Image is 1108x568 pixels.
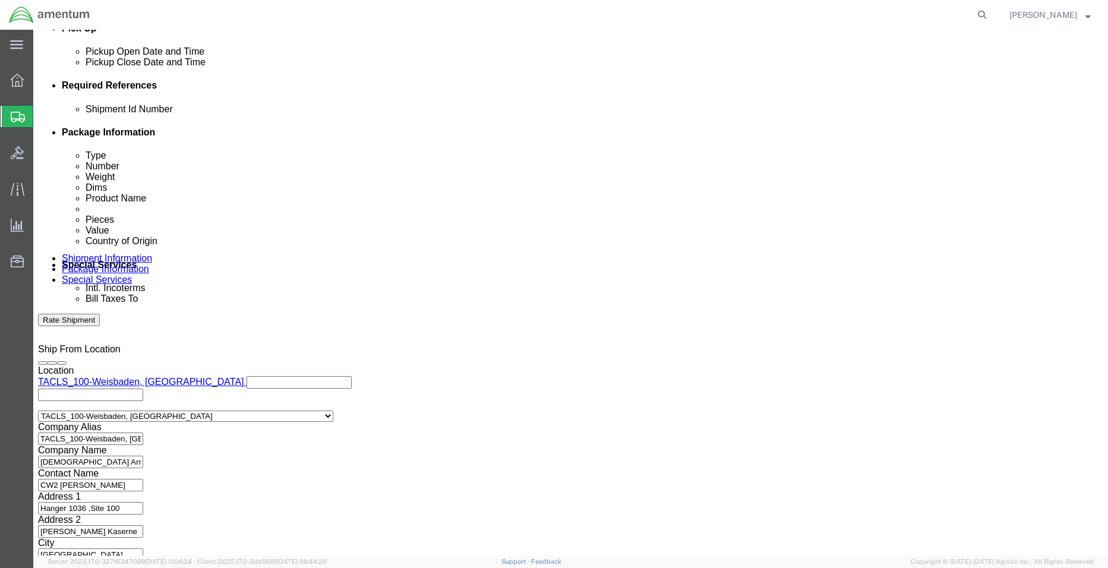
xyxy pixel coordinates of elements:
[48,558,192,565] span: Server: 2025.17.0-327f6347098
[531,558,561,565] a: Feedback
[8,6,90,24] img: logo
[1009,8,1091,22] button: [PERSON_NAME]
[501,558,531,565] a: Support
[197,558,327,565] span: Client: 2025.17.0-5dd568f
[1009,8,1077,21] span: Eddie Gonzalez
[277,558,327,565] span: [DATE] 08:44:20
[911,557,1094,567] span: Copyright © [DATE]-[DATE] Agistix Inc., All Rights Reserved
[146,558,192,565] span: [DATE] 11:04:24
[33,30,1108,556] iframe: FS Legacy Container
